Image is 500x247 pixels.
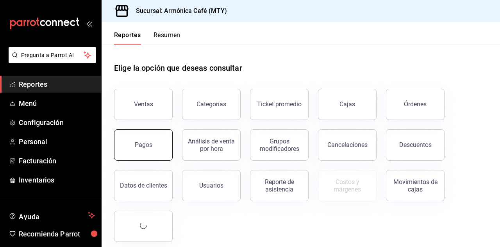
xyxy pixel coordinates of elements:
[404,100,427,108] div: Órdenes
[19,98,95,109] span: Menú
[318,89,377,120] a: Cajas
[5,57,96,65] a: Pregunta a Parrot AI
[114,89,173,120] button: Ventas
[19,136,95,147] span: Personal
[391,178,439,193] div: Movimientos de cajas
[399,141,432,149] div: Descuentos
[339,100,355,109] div: Cajas
[21,51,84,59] span: Pregunta a Parrot AI
[327,141,368,149] div: Cancelaciones
[19,79,95,89] span: Reportes
[19,211,85,220] span: Ayuda
[120,182,167,189] div: Datos de clientes
[19,156,95,166] span: Facturación
[318,129,377,161] button: Cancelaciones
[19,229,95,239] span: Recomienda Parrot
[196,100,226,108] div: Categorías
[182,89,241,120] button: Categorías
[255,178,304,193] div: Reporte de asistencia
[114,62,242,74] h1: Elige la opción que deseas consultar
[323,178,371,193] div: Costos y márgenes
[19,117,95,128] span: Configuración
[134,100,153,108] div: Ventas
[9,47,96,63] button: Pregunta a Parrot AI
[182,129,241,161] button: Análisis de venta por hora
[19,175,95,185] span: Inventarios
[114,31,141,45] button: Reportes
[135,141,152,149] div: Pagos
[257,100,302,108] div: Ticket promedio
[250,129,309,161] button: Grupos modificadores
[250,89,309,120] button: Ticket promedio
[255,138,304,152] div: Grupos modificadores
[199,182,223,189] div: Usuarios
[386,129,445,161] button: Descuentos
[130,6,227,16] h3: Sucursal: Armónica Café (MTY)
[250,170,309,201] button: Reporte de asistencia
[386,89,445,120] button: Órdenes
[386,170,445,201] button: Movimientos de cajas
[114,129,173,161] button: Pagos
[114,31,180,45] div: navigation tabs
[114,170,173,201] button: Datos de clientes
[318,170,377,201] button: Contrata inventarios para ver este reporte
[86,20,92,27] button: open_drawer_menu
[154,31,180,45] button: Resumen
[187,138,236,152] div: Análisis de venta por hora
[182,170,241,201] button: Usuarios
